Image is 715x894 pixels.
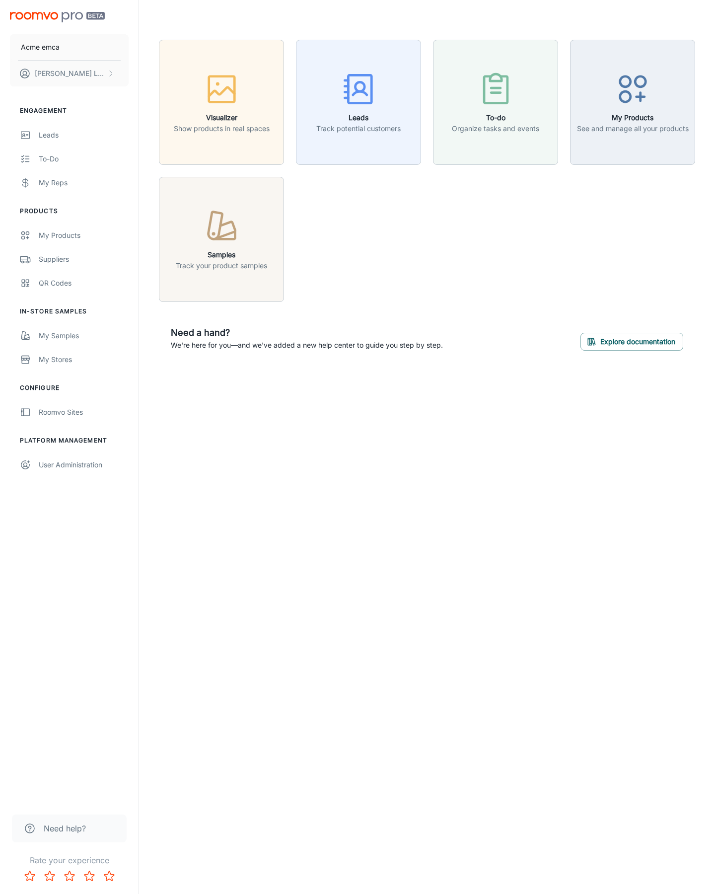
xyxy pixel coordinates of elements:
[10,12,105,22] img: Roomvo PRO Beta
[171,340,443,351] p: We're here for you—and we've added a new help center to guide you step by step.
[39,177,129,188] div: My Reps
[39,230,129,241] div: My Products
[452,123,539,134] p: Organize tasks and events
[577,112,689,123] h6: My Products
[39,330,129,341] div: My Samples
[296,96,421,106] a: LeadsTrack potential customers
[159,233,284,243] a: SamplesTrack your product samples
[39,130,129,141] div: Leads
[39,354,129,365] div: My Stores
[570,96,695,106] a: My ProductsSee and manage all your products
[39,153,129,164] div: To-do
[316,123,401,134] p: Track potential customers
[316,112,401,123] h6: Leads
[452,112,539,123] h6: To-do
[580,336,683,346] a: Explore documentation
[21,42,60,53] p: Acme emca
[159,177,284,302] button: SamplesTrack your product samples
[39,278,129,289] div: QR Codes
[174,112,270,123] h6: Visualizer
[159,40,284,165] button: VisualizerShow products in real spaces
[577,123,689,134] p: See and manage all your products
[580,333,683,351] button: Explore documentation
[176,249,267,260] h6: Samples
[433,96,558,106] a: To-doOrganize tasks and events
[39,254,129,265] div: Suppliers
[174,123,270,134] p: Show products in real spaces
[433,40,558,165] button: To-doOrganize tasks and events
[570,40,695,165] button: My ProductsSee and manage all your products
[10,34,129,60] button: Acme emca
[176,260,267,271] p: Track your product samples
[296,40,421,165] button: LeadsTrack potential customers
[171,326,443,340] h6: Need a hand?
[10,61,129,86] button: [PERSON_NAME] Leaptools
[35,68,105,79] p: [PERSON_NAME] Leaptools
